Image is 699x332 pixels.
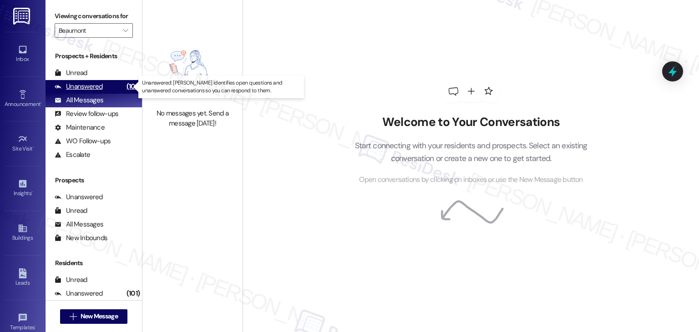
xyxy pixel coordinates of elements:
[55,109,118,119] div: Review follow-ups
[5,42,41,66] a: Inbox
[70,313,76,320] i: 
[46,258,142,268] div: Residents
[152,38,233,104] img: empty-state
[359,174,582,186] span: Open conversations by clicking on inboxes or use the New Message button
[142,79,300,95] p: Unanswered: [PERSON_NAME] identifies open questions and unanswered conversations so you can respo...
[31,189,33,195] span: •
[55,123,105,132] div: Maintenance
[55,136,111,146] div: WO Follow-ups
[5,221,41,245] a: Buildings
[41,100,42,106] span: •
[55,150,90,160] div: Escalate
[59,23,118,38] input: All communities
[13,8,32,25] img: ResiDesk Logo
[55,68,87,78] div: Unread
[5,266,41,290] a: Leads
[341,139,601,165] p: Start connecting with your residents and prospects. Select an existing conversation or create a n...
[46,176,142,185] div: Prospects
[5,176,41,201] a: Insights •
[33,144,34,151] span: •
[81,312,118,321] span: New Message
[55,9,133,23] label: Viewing conversations for
[124,80,142,94] div: (101)
[55,82,103,91] div: Unanswered
[55,96,103,105] div: All Messages
[55,206,87,216] div: Unread
[60,309,127,324] button: New Message
[5,131,41,156] a: Site Visit •
[55,275,87,285] div: Unread
[55,220,103,229] div: All Messages
[55,192,103,202] div: Unanswered
[124,287,142,301] div: (101)
[55,233,107,243] div: New Inbounds
[46,51,142,61] div: Prospects + Residents
[341,115,601,130] h2: Welcome to Your Conversations
[55,289,103,298] div: Unanswered
[35,323,36,329] span: •
[152,109,233,128] div: No messages yet. Send a message [DATE]!
[123,27,128,34] i: 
